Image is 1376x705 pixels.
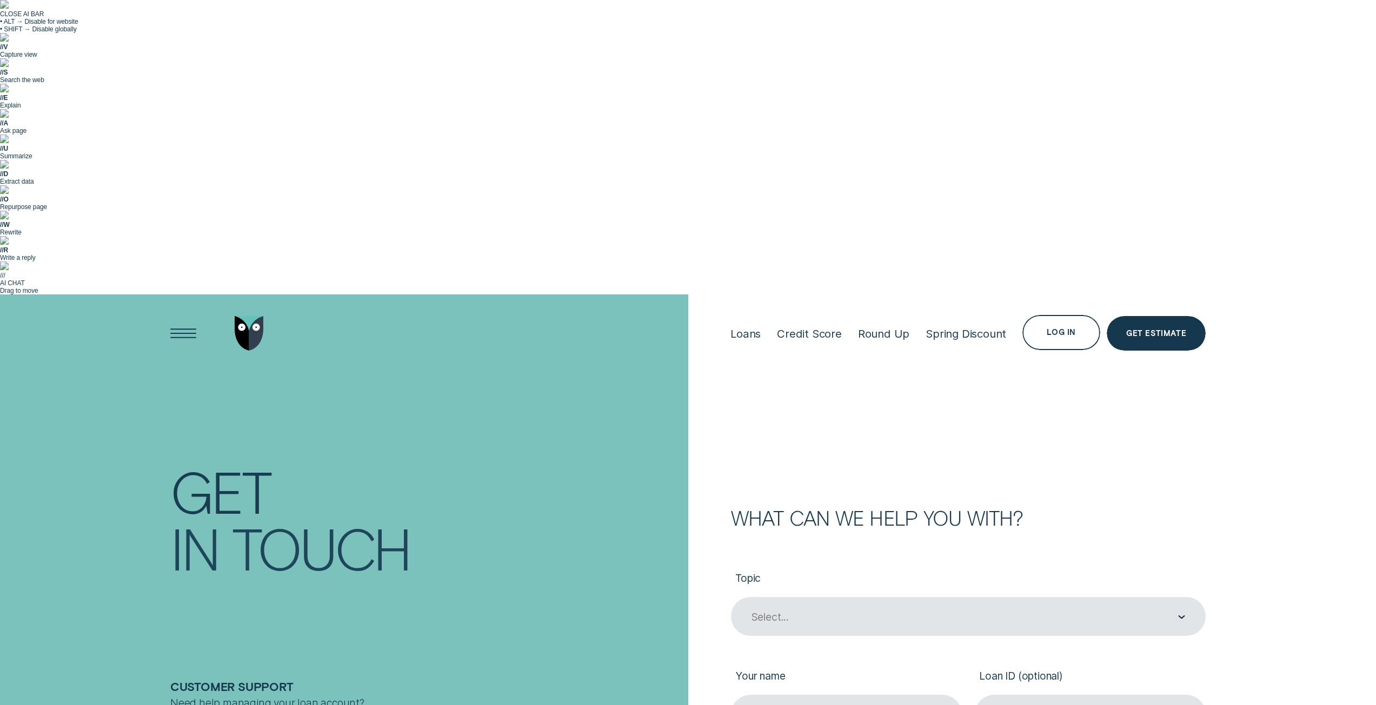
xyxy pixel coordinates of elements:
div: Loans [730,327,761,340]
div: In [170,520,218,574]
label: Your name [731,659,962,694]
h1: Get In Touch [170,463,682,572]
button: Open Menu [166,316,201,351]
a: Credit Score [777,294,842,372]
a: Loans [730,294,761,372]
div: Touch [232,520,410,574]
h2: Customer support [170,680,682,696]
a: Spring Discount [926,294,1006,372]
button: Log in [1022,315,1100,350]
a: Get Estimate [1107,316,1206,351]
h2: What can we help you with? [731,508,1206,528]
div: Round Up [858,327,909,340]
img: Wisr [235,316,264,351]
div: Credit Score [777,327,842,340]
a: Go to home page [232,294,267,372]
a: Round Up [858,294,909,372]
label: Topic [731,561,1206,597]
div: Spring Discount [926,327,1006,340]
div: Get [170,464,270,518]
div: Select... [752,610,789,623]
label: Loan ID (optional) [975,659,1206,694]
